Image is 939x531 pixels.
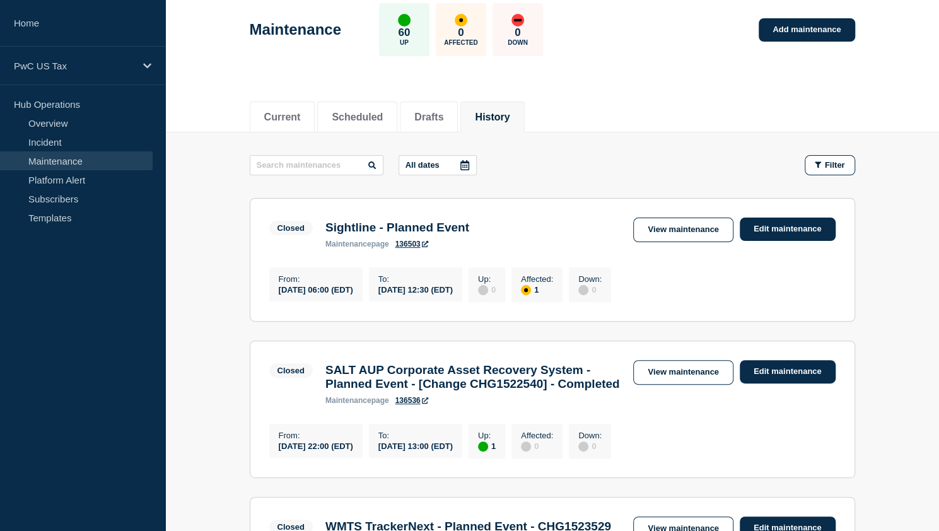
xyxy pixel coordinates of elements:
div: 0 [578,440,602,452]
button: Current [264,112,301,123]
p: All dates [405,160,440,170]
p: Down : [578,274,602,284]
p: From : [279,431,353,440]
p: To : [378,274,453,284]
div: up [478,441,488,452]
div: 0 [578,284,602,295]
a: 136503 [395,240,428,248]
p: Affected : [521,274,553,284]
div: affected [455,14,467,26]
div: [DATE] 13:00 (EDT) [378,440,453,451]
p: Up : [478,431,496,440]
a: 136536 [395,396,428,405]
span: Filter [825,160,845,170]
div: 0 [478,284,496,295]
button: Filter [805,155,855,175]
button: All dates [399,155,477,175]
div: affected [521,285,531,295]
p: 0 [458,26,464,39]
div: 0 [521,440,553,452]
p: To : [378,431,453,440]
p: Down : [578,431,602,440]
div: [DATE] 22:00 (EDT) [279,440,353,451]
div: disabled [578,441,588,452]
button: Scheduled [332,112,383,123]
div: down [511,14,524,26]
button: History [475,112,510,123]
p: Down [508,39,528,46]
p: Affected : [521,431,553,440]
div: disabled [521,441,531,452]
p: 60 [398,26,410,39]
div: Closed [277,366,305,375]
span: maintenance [325,240,371,248]
div: 1 [521,284,553,295]
h3: Sightline - Planned Event [325,221,469,235]
a: View maintenance [633,360,733,385]
a: Edit maintenance [740,360,836,383]
div: Closed [277,223,305,233]
a: Edit maintenance [740,218,836,241]
button: Drafts [414,112,443,123]
div: [DATE] 12:30 (EDT) [378,284,453,295]
p: From : [279,274,353,284]
h3: SALT AUP Corporate Asset Recovery System - Planned Event - [Change CHG1522540] - Completed [325,363,621,391]
input: Search maintenances [250,155,383,175]
h1: Maintenance [250,21,341,38]
div: [DATE] 06:00 (EDT) [279,284,353,295]
div: disabled [478,285,488,295]
p: PwC US Tax [14,61,135,71]
p: page [325,396,389,405]
p: 0 [515,26,520,39]
a: View maintenance [633,218,733,242]
div: 1 [478,440,496,452]
div: up [398,14,411,26]
p: page [325,240,389,248]
p: Up [400,39,409,46]
p: Up : [478,274,496,284]
p: Affected [444,39,477,46]
div: disabled [578,285,588,295]
span: maintenance [325,396,371,405]
a: Add maintenance [759,18,854,42]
